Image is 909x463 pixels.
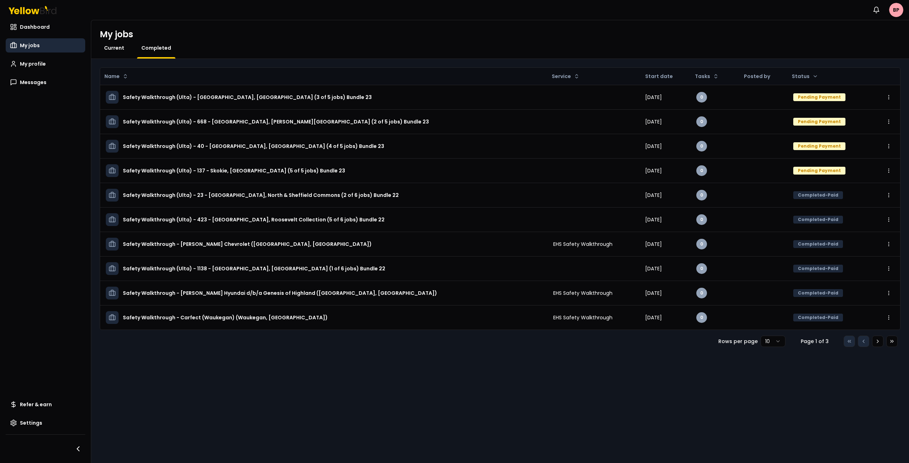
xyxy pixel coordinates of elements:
p: Rows per page [718,338,758,345]
span: EHS Safety Walkthrough [553,290,613,297]
button: Service [549,71,582,82]
span: Refer & earn [20,401,52,408]
h3: Safety Walkthrough (Ulta) - 1138 - [GEOGRAPHIC_DATA], [GEOGRAPHIC_DATA] (1 of 6 jobs) Bundle 22 [123,262,385,275]
div: Pending Payment [793,167,845,175]
span: [DATE] [645,94,662,101]
a: Refer & earn [6,397,85,412]
button: Name [102,71,131,82]
a: Completed [137,44,175,51]
span: [DATE] [645,143,662,150]
div: Pending Payment [793,93,845,101]
h3: Safety Walkthrough (Ulta) - 40 - [GEOGRAPHIC_DATA], [GEOGRAPHIC_DATA] (4 of 5 jobs) Bundle 23 [123,140,384,153]
div: 0 [696,116,707,127]
h3: Safety Walkthrough (Ulta) - 423 - [GEOGRAPHIC_DATA], Roosevelt Collection (5 of 6 jobs) Bundle 22 [123,213,385,226]
div: 0 [696,312,707,323]
div: 0 [696,165,707,176]
div: Completed-Paid [793,240,843,248]
span: Completed [141,44,171,51]
h3: Safety Walkthrough (Ulta) - 668 - [GEOGRAPHIC_DATA], [PERSON_NAME][GEOGRAPHIC_DATA] (2 of 5 jobs)... [123,115,429,128]
h3: Safety Walkthrough (Ulta) - 23 - [GEOGRAPHIC_DATA], North & Sheffield Commons (2 of 6 jobs) Bundl... [123,189,399,202]
div: Completed-Paid [793,216,843,224]
span: [DATE] [645,241,662,248]
div: 0 [696,190,707,200]
span: Settings [20,419,42,426]
h3: Safety Walkthrough (Ulta) - [GEOGRAPHIC_DATA], [GEOGRAPHIC_DATA] (3 of 5 jobs) Bundle 23 [123,91,372,104]
h3: Safety Walkthrough (Ulta) - 137 - Skokie, [GEOGRAPHIC_DATA] (5 of 5 jobs) Bundle 23 [123,164,345,177]
div: 0 [696,288,707,298]
div: 0 [696,141,707,151]
span: [DATE] [645,314,662,321]
span: Status [792,73,810,80]
span: Name [104,73,120,80]
div: 0 [696,239,707,249]
div: Completed-Paid [793,265,843,272]
h3: Safety Walkthrough - [PERSON_NAME] Hyundai d/b/a Genesis of Highland ([GEOGRAPHIC_DATA], [GEOGRAP... [123,287,437,299]
span: Tasks [695,73,710,80]
div: 0 [696,263,707,274]
div: Pending Payment [793,142,845,150]
span: [DATE] [645,118,662,125]
span: [DATE] [645,167,662,174]
div: 0 [696,92,707,103]
button: Tasks [692,71,722,82]
th: Start date [639,68,691,85]
div: Pending Payment [793,118,845,126]
span: EHS Safety Walkthrough [553,314,613,321]
div: Completed-Paid [793,191,843,199]
div: 0 [696,214,707,225]
span: Current [104,44,124,51]
th: Posted by [738,68,787,85]
div: Completed-Paid [793,289,843,297]
span: My profile [20,60,46,67]
a: My jobs [6,38,85,53]
h3: Safety Walkthrough - Carfect (Waukegan) (Waukegan, [GEOGRAPHIC_DATA]) [123,311,328,324]
a: Settings [6,416,85,430]
div: Completed-Paid [793,314,843,321]
h1: My jobs [100,29,133,40]
a: Dashboard [6,20,85,34]
span: My jobs [20,42,40,49]
span: EHS Safety Walkthrough [553,241,613,248]
a: Current [100,44,129,51]
button: Status [789,71,821,82]
span: [DATE] [645,216,662,223]
span: Service [552,73,571,80]
span: Dashboard [20,23,50,31]
a: My profile [6,57,85,71]
h3: Safety Walkthrough - [PERSON_NAME] Chevrolet ([GEOGRAPHIC_DATA], [GEOGRAPHIC_DATA]) [123,238,372,250]
span: [DATE] [645,192,662,199]
span: [DATE] [645,265,662,272]
span: [DATE] [645,290,662,297]
span: BP [889,3,903,17]
span: Messages [20,79,47,86]
a: Messages [6,75,85,89]
div: Page 1 of 3 [797,338,832,345]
